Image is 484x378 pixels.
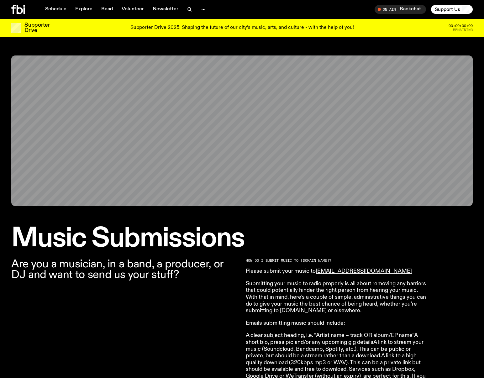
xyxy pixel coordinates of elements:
button: Support Us [431,5,473,14]
h3: Supporter Drive [24,23,50,33]
p: Emails submitting music should include: [246,320,426,327]
span: 00:00:00:00 [449,24,473,28]
a: [EMAIL_ADDRESS][DOMAIN_NAME] [316,268,412,274]
a: Read [97,5,117,14]
button: On AirBackchat [375,5,426,14]
p: Please submit your music to [246,268,426,275]
h2: HOW DO I SUBMIT MUSIC TO [DOMAIN_NAME]? [246,259,426,262]
p: Submitting your music to radio properly is all about removing any barriers that could potentially... [246,281,426,314]
h1: Music Submissions [11,226,473,251]
p: Are you a musician, in a band, a producer, or DJ and want to send us your stuff? [11,259,238,280]
span: Support Us [435,7,460,12]
a: Schedule [41,5,70,14]
a: Newsletter [149,5,182,14]
a: Explore [71,5,96,14]
p: Supporter Drive 2025: Shaping the future of our city’s music, arts, and culture - with the help o... [130,25,354,31]
span: Remaining [453,28,473,32]
a: Volunteer [118,5,148,14]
